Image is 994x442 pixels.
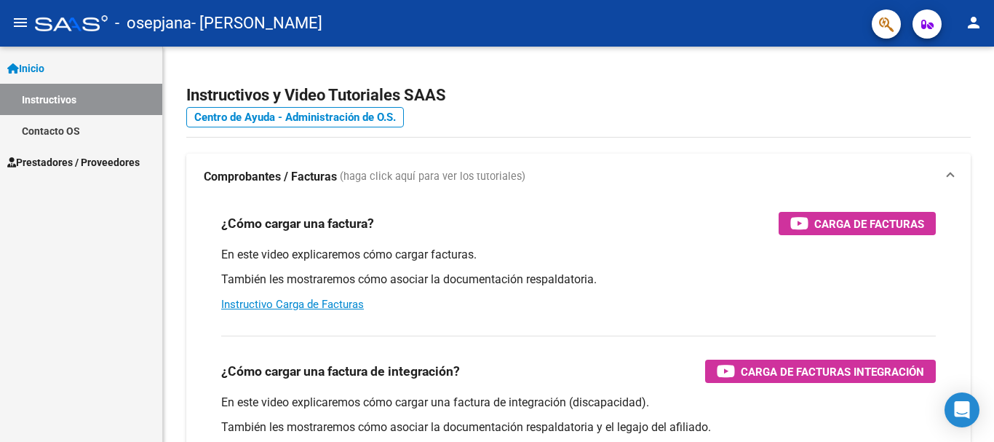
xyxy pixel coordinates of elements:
p: También les mostraremos cómo asociar la documentación respaldatoria y el legajo del afiliado. [221,419,936,435]
span: Prestadores / Proveedores [7,154,140,170]
span: - [PERSON_NAME] [191,7,322,39]
span: Carga de Facturas Integración [741,363,924,381]
p: En este video explicaremos cómo cargar una factura de integración (discapacidad). [221,395,936,411]
span: (haga click aquí para ver los tutoriales) [340,169,525,185]
mat-expansion-panel-header: Comprobantes / Facturas (haga click aquí para ver los tutoriales) [186,154,971,200]
a: Centro de Ayuda - Administración de O.S. [186,107,404,127]
span: Carga de Facturas [814,215,924,233]
span: Inicio [7,60,44,76]
h3: ¿Cómo cargar una factura de integración? [221,361,460,382]
a: Instructivo Carga de Facturas [221,298,364,311]
span: - osepjana [115,7,191,39]
mat-icon: person [965,14,982,31]
h3: ¿Cómo cargar una factura? [221,213,374,234]
p: En este video explicaremos cómo cargar facturas. [221,247,936,263]
button: Carga de Facturas Integración [705,360,936,383]
div: Open Intercom Messenger [945,392,979,427]
strong: Comprobantes / Facturas [204,169,337,185]
button: Carga de Facturas [779,212,936,235]
h2: Instructivos y Video Tutoriales SAAS [186,82,971,109]
mat-icon: menu [12,14,29,31]
p: También les mostraremos cómo asociar la documentación respaldatoria. [221,272,936,288]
